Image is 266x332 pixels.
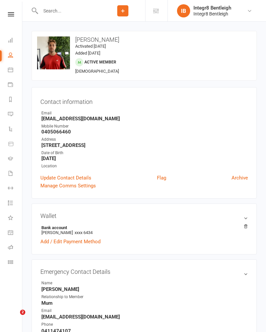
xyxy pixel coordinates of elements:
a: Class kiosk mode [8,255,23,270]
strong: [STREET_ADDRESS] [41,142,248,148]
iframe: Intercom live chat [7,310,22,325]
span: Active member [84,60,116,64]
div: Integr8 Bentleigh [193,11,231,17]
span: [DEMOGRAPHIC_DATA] [75,69,119,74]
img: image1705647949.png [37,36,70,69]
h3: [PERSON_NAME] [37,36,251,43]
a: Update Contact Details [40,174,91,182]
a: Calendar [8,63,23,78]
div: Email [41,308,96,314]
a: Add / Edit Payment Method [40,238,100,246]
div: Mobile Number [41,123,248,130]
a: Manage Comms Settings [40,182,96,190]
div: Phone [41,321,96,328]
li: [PERSON_NAME] [40,224,248,236]
h3: Wallet [40,212,248,219]
time: Added [DATE] [75,51,100,56]
strong: 0405066460 [41,129,248,135]
a: Payments [8,78,23,93]
time: Activated [DATE] [75,44,106,49]
a: What's New [8,211,23,226]
a: Product Sales [8,137,23,152]
div: Email [41,110,248,116]
a: Archive [232,174,248,182]
div: Date of Birth [41,150,248,156]
div: Location [41,163,248,169]
h3: Contact information [40,96,248,105]
a: General attendance kiosk mode [8,226,23,241]
div: Integr8 Bentleigh [193,5,231,11]
div: Relationship to Member [41,294,96,300]
h3: Emergency Contact Details [40,268,248,275]
a: Roll call kiosk mode [8,241,23,255]
span: 2 [20,310,25,315]
strong: [EMAIL_ADDRESS][DOMAIN_NAME] [41,314,248,320]
a: Flag [157,174,166,182]
a: Dashboard [8,34,23,48]
div: Name [41,280,96,286]
a: Reports [8,93,23,107]
strong: Mum [41,300,248,306]
strong: [DATE] [41,155,248,161]
span: xxxx 6434 [75,230,93,235]
div: Address [41,136,248,143]
strong: Bank account [41,225,245,230]
div: IB [177,4,190,17]
input: Search... [38,6,100,15]
strong: [PERSON_NAME] [41,286,248,292]
a: People [8,48,23,63]
strong: [EMAIL_ADDRESS][DOMAIN_NAME] [41,116,248,122]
